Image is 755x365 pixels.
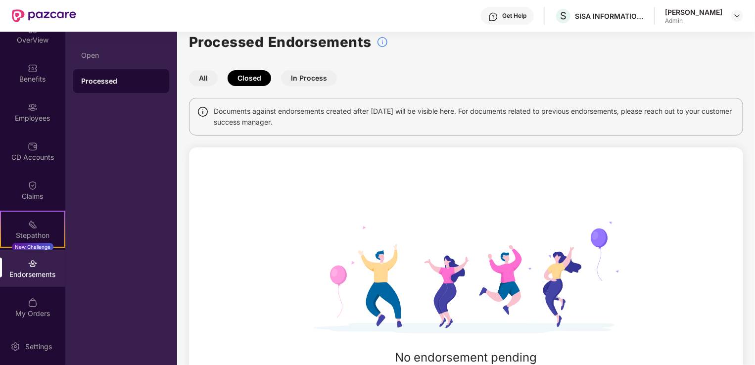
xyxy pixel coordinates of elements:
[665,17,722,25] div: Admin
[733,12,741,20] img: svg+xml;base64,PHN2ZyBpZD0iRHJvcGRvd24tMzJ4MzIiIHhtbG5zPSJodHRwOi8vd3d3LnczLm9yZy8yMDAwL3N2ZyIgd2...
[377,36,388,48] img: svg+xml;base64,PHN2ZyBpZD0iSW5mb18tXzMyeDMyIiBkYXRhLW5hbWU9IkluZm8gLSAzMngzMiIgeG1sbnM9Imh0dHA6Ly...
[575,11,644,21] div: SISA INFORMATION SECURITY PVT LTD
[28,141,38,151] img: svg+xml;base64,PHN2ZyBpZD0iQ0RfQWNjb3VudHMiIGRhdGEtbmFtZT0iQ0QgQWNjb3VudHMiIHhtbG5zPSJodHRwOi8vd3...
[28,181,38,190] img: svg+xml;base64,PHN2ZyBpZD0iQ2xhaW0iIHhtbG5zPSJodHRwOi8vd3d3LnczLm9yZy8yMDAwL3N2ZyIgd2lkdGg9IjIwIi...
[12,9,76,22] img: New Pazcare Logo
[313,222,619,333] img: svg+xml;base64,PHN2ZyB4bWxucz0iaHR0cDovL3d3dy53My5vcmcvMjAwMC9zdmciIHdpZHRoPSI2MTguMDAxIiBoZWlnaH...
[502,12,526,20] div: Get Help
[81,51,161,59] div: Open
[488,12,498,22] img: svg+xml;base64,PHN2ZyBpZD0iSGVscC0zMngzMiIgeG1sbnM9Imh0dHA6Ly93d3cudzMub3JnLzIwMDAvc3ZnIiB3aWR0aD...
[22,342,55,352] div: Settings
[665,7,722,17] div: [PERSON_NAME]
[12,243,53,251] div: New Challenge
[189,31,372,53] h1: Processed Endorsements
[189,70,218,86] button: All
[560,10,566,22] span: S
[28,63,38,73] img: svg+xml;base64,PHN2ZyBpZD0iQmVuZWZpdHMiIHhtbG5zPSJodHRwOi8vd3d3LnczLm9yZy8yMDAwL3N2ZyIgd2lkdGg9Ij...
[28,259,38,269] img: svg+xml;base64,PHN2ZyBpZD0iRW5kb3JzZW1lbnRzIiB4bWxucz0iaHR0cDovL3d3dy53My5vcmcvMjAwMC9zdmciIHdpZH...
[28,220,38,229] img: svg+xml;base64,PHN2ZyB4bWxucz0iaHR0cDovL3d3dy53My5vcmcvMjAwMC9zdmciIHdpZHRoPSIyMSIgaGVpZ2h0PSIyMC...
[281,70,337,86] button: In Process
[28,298,38,308] img: svg+xml;base64,PHN2ZyBpZD0iTXlfT3JkZXJzIiBkYXRhLW5hbWU9Ik15IE9yZGVycyIgeG1sbnM9Imh0dHA6Ly93d3cudz...
[214,106,735,128] span: Documents against endorsements created after [DATE] will be visible here. For documents related t...
[1,230,64,240] div: Stepathon
[81,76,161,86] div: Processed
[228,70,271,86] button: Closed
[28,102,38,112] img: svg+xml;base64,PHN2ZyBpZD0iRW1wbG95ZWVzIiB4bWxucz0iaHR0cDovL3d3dy53My5vcmcvMjAwMC9zdmciIHdpZHRoPS...
[197,106,209,118] img: svg+xml;base64,PHN2ZyBpZD0iSW5mbyIgeG1sbnM9Imh0dHA6Ly93d3cudzMub3JnLzIwMDAvc3ZnIiB3aWR0aD0iMTQiIG...
[10,342,20,352] img: svg+xml;base64,PHN2ZyBpZD0iU2V0dGluZy0yMHgyMCIgeG1sbnM9Imh0dHA6Ly93d3cudzMub3JnLzIwMDAvc3ZnIiB3aW...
